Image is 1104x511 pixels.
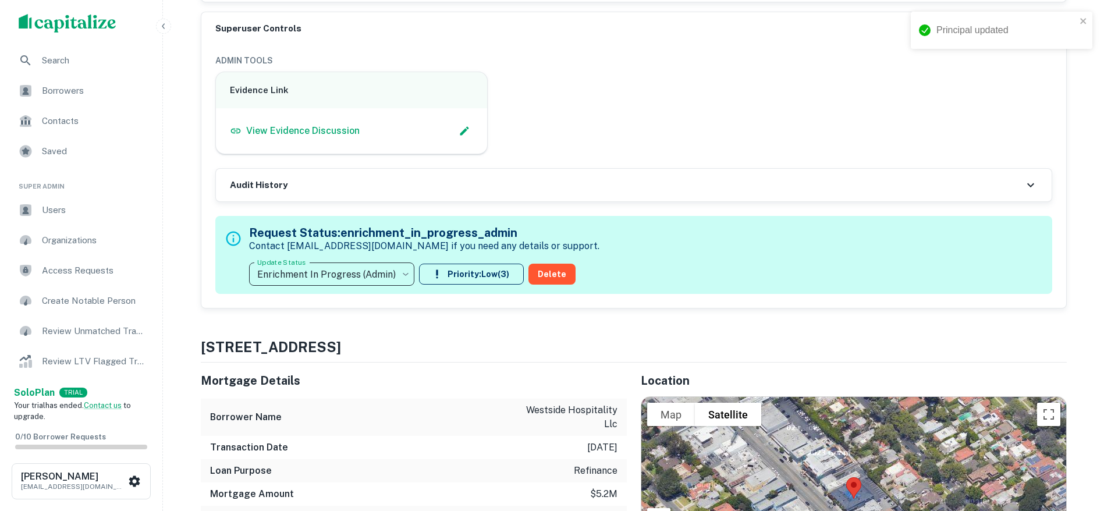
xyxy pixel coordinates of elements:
[42,114,146,128] span: Contacts
[42,264,146,278] span: Access Requests
[215,54,1052,67] h6: ADMIN TOOLS
[9,347,153,375] a: Review LTV Flagged Transactions
[9,378,153,406] a: Lender Admin View
[14,401,131,421] span: Your trial has ended. to upgrade.
[210,487,294,501] h6: Mortgage Amount
[42,54,146,68] span: Search
[528,264,576,285] button: Delete
[84,401,122,410] a: Contact us
[201,336,1067,357] h4: [STREET_ADDRESS]
[210,441,288,455] h6: Transaction Date
[15,432,106,441] span: 0 / 10 Borrower Requests
[9,317,153,345] a: Review Unmatched Transactions
[249,239,599,253] p: Contact [EMAIL_ADDRESS][DOMAIN_NAME] if you need any details or support.
[590,487,617,501] p: $5.2m
[14,387,55,398] strong: Solo Plan
[59,388,87,398] div: TRIAL
[21,481,126,492] p: [EMAIL_ADDRESS][DOMAIN_NAME]
[641,372,1067,389] h5: Location
[210,464,272,478] h6: Loan Purpose
[647,403,695,426] button: Show street map
[230,84,474,97] h6: Evidence Link
[513,403,617,431] p: westside hospitality llc
[9,137,153,165] a: Saved
[9,257,153,285] a: Access Requests
[9,47,153,74] a: Search
[9,196,153,224] a: Users
[42,324,146,338] span: Review Unmatched Transactions
[210,410,282,424] h6: Borrower Name
[230,179,287,192] h6: Audit History
[9,77,153,105] a: Borrowers
[1046,418,1104,474] iframe: Chat Widget
[9,226,153,254] a: Organizations
[42,203,146,217] span: Users
[215,22,301,36] h6: Superuser Controls
[42,144,146,158] span: Saved
[419,264,524,285] button: Priority:Low(3)
[574,464,617,478] p: refinance
[19,14,116,33] img: capitalize-logo.png
[21,472,126,481] h6: [PERSON_NAME]
[42,294,146,308] span: Create Notable Person
[1080,16,1088,27] button: close
[201,372,627,389] h5: Mortgage Details
[230,124,360,138] a: View Evidence Discussion
[249,224,599,242] h5: Request Status: enrichment_in_progress_admin
[42,84,146,98] span: Borrowers
[1037,403,1060,426] button: Toggle fullscreen view
[246,124,360,138] p: View Evidence Discussion
[9,168,153,196] li: Super Admin
[12,463,151,499] button: [PERSON_NAME][EMAIL_ADDRESS][DOMAIN_NAME]
[936,23,1076,37] div: Principal updated
[42,354,146,368] span: Review LTV Flagged Transactions
[695,403,761,426] button: Show satellite imagery
[587,441,617,455] p: [DATE]
[9,107,153,135] a: Contacts
[42,233,146,247] span: Organizations
[9,287,153,315] a: Create Notable Person
[14,386,55,400] a: SoloPlan
[257,257,306,267] label: Update Status
[456,122,473,140] button: Edit Slack Link
[249,258,414,290] div: Enrichment In Progress (Admin)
